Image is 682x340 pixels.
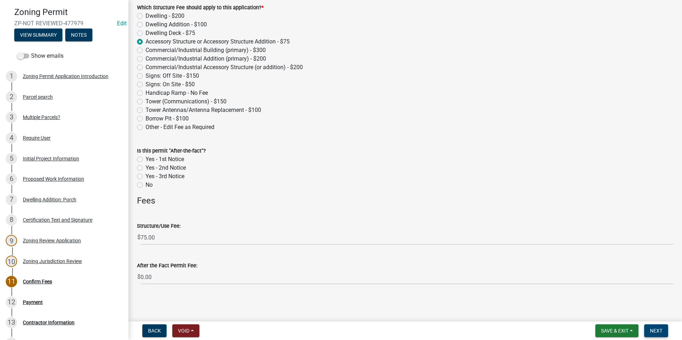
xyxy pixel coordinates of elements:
label: Commercial/Industrial Addition (primary) - $200 [146,55,266,63]
div: 3 [6,112,17,123]
div: Payment [23,300,43,305]
label: Structure/Use Fee: [137,224,180,229]
label: Commercial/Industrial Accessory Structure (or addition) - $200 [146,63,303,72]
h4: Zoning Permit [14,7,123,17]
label: Accessory Structure or Accessory Structure Addition - $75 [146,37,290,46]
div: Initial Project Information [23,156,79,161]
span: $ [137,270,141,284]
label: Dwelling - $200 [146,12,184,20]
div: 9 [6,235,17,246]
div: Contractor Information [23,320,75,325]
div: 10 [6,256,17,267]
div: Zoning Review Application [23,238,81,243]
div: Dwelling Addition: Porch [23,197,76,202]
label: Yes - 2nd Notice [146,164,186,172]
div: Proposed Work Information [23,176,84,181]
label: Signs: On Site - $50 [146,80,195,89]
label: Handicap Ramp - No Fee [146,89,208,97]
div: 13 [6,317,17,328]
wm-modal-confirm: Summary [14,33,62,38]
label: No [146,181,153,189]
div: 2 [6,91,17,103]
span: Back [148,328,161,334]
div: 6 [6,173,17,185]
div: Confirm Fees [23,279,52,284]
wm-modal-confirm: Notes [65,33,92,38]
div: Parcel search [23,94,53,99]
label: Dwelling Addition - $100 [146,20,207,29]
div: 1 [6,71,17,82]
label: Commercial/Industrial Building (primary) - $300 [146,46,266,55]
div: 8 [6,214,17,226]
h4: Fees [137,196,673,206]
label: Dwelling Deck - $75 [146,29,195,37]
span: Void [178,328,189,334]
div: Require User [23,135,51,140]
span: $ [137,230,141,245]
span: Next [650,328,662,334]
label: Which Structure Fee should apply to this application? [137,5,264,10]
div: 4 [6,132,17,144]
button: Next [644,324,668,337]
div: 7 [6,194,17,205]
span: Save & Exit [601,328,628,334]
button: Void [172,324,199,337]
label: Show emails [17,52,63,60]
label: Tower Antennas/Antenna Replacement - $100 [146,106,261,114]
div: 12 [6,297,17,308]
div: Zoning Permit Application Introduction [23,74,108,79]
label: Tower (Communications) - $150 [146,97,227,106]
button: Save & Exit [595,324,638,337]
a: Edit [117,20,127,27]
div: Multiple Parcels? [23,115,60,120]
wm-modal-confirm: Edit Application Number [117,20,127,27]
label: Yes - 3rd Notice [146,172,184,181]
div: Certification Text and Signature [23,217,92,222]
label: After the Fact Permit Fee: [137,263,197,268]
div: 5 [6,153,17,164]
label: Yes - 1st Notice [146,155,184,164]
label: Signs: Off Site - $150 [146,72,199,80]
span: ZP-NOT REVIEWED-477979 [14,20,114,27]
label: Is this permit "After-the-fact"? [137,149,206,154]
div: Zoning Jurisdiction Review [23,259,82,264]
div: 11 [6,276,17,287]
button: Notes [65,29,92,41]
button: Back [142,324,167,337]
label: Other - Edit Fee as Required [146,123,214,132]
label: Borrow Pit - $100 [146,114,189,123]
button: View Summary [14,29,62,41]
